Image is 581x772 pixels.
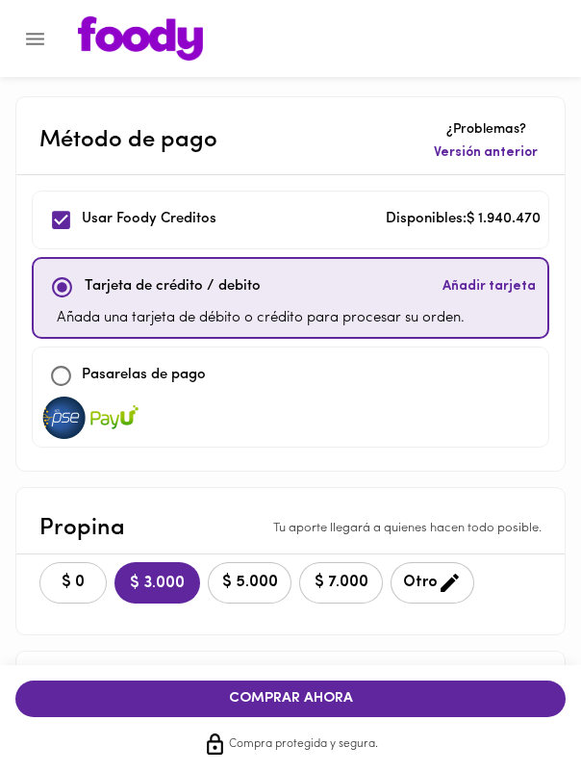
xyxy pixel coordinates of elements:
p: Pasarelas de pago [82,365,206,387]
p: Tarjeta de crédito / debito [85,276,261,298]
button: $ 5.000 [208,562,291,604]
p: ¿Problemas? [430,120,542,140]
p: Disponibles: $ 1.940.470 [386,209,541,231]
button: $ 3.000 [114,562,200,604]
p: Añada una tarjeta de débito o crédito para procesar su orden. [57,308,465,330]
span: Versión anterior [434,143,538,163]
p: Tu aporte llegará a quienes hacen todo posible. [273,520,542,538]
button: $ 0 [39,562,107,604]
p: Método de pago [39,123,217,158]
span: Otro [403,571,462,595]
p: Propina [39,511,125,546]
p: Usar Foody Creditos [82,209,216,231]
img: logo.png [78,16,203,61]
span: $ 5.000 [220,574,279,592]
button: $ 7.000 [299,562,383,604]
span: $ 0 [52,574,94,592]
span: Añadir tarjeta [442,277,536,296]
button: COMPRAR AHORA [15,681,566,717]
button: Menu [12,15,59,63]
iframe: Messagebird Livechat Widget [489,680,581,772]
img: visa [40,397,88,439]
button: Añadir tarjeta [439,267,540,308]
button: Versión anterior [430,140,542,167]
span: $ 3.000 [130,575,185,593]
span: COMPRAR AHORA [35,690,546,708]
img: visa [90,397,139,439]
span: Compra protegida y segura. [229,735,378,755]
span: $ 7.000 [312,574,370,592]
button: Otro [391,562,474,604]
